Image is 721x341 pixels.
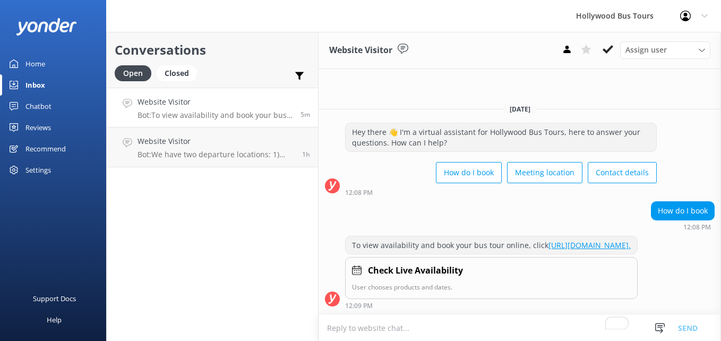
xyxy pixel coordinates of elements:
button: Contact details [588,162,657,183]
textarea: To enrich screen reader interactions, please activate Accessibility in Grammarly extension settings [319,315,721,341]
a: Website VisitorBot:We have two departure locations: 1) [STREET_ADDRESS] - Please check-in inside ... [107,127,318,167]
div: Sep 09 2025 12:08pm (UTC -07:00) America/Tijuana [651,223,715,231]
p: Bot: To view availability and book your bus tour online, click [URL][DOMAIN_NAME]. [138,110,293,120]
a: Website VisitorBot:To view availability and book your bus tour online, click [URL][DOMAIN_NAME].5m [107,88,318,127]
div: Assign User [620,41,710,58]
div: Sep 09 2025 12:09pm (UTC -07:00) America/Tijuana [345,302,638,309]
h4: Check Live Availability [368,264,463,278]
span: Assign user [625,44,667,56]
span: [DATE] [503,105,537,114]
span: Sep 09 2025 10:35am (UTC -07:00) America/Tijuana [302,150,310,159]
strong: 12:08 PM [345,190,373,196]
div: Inbox [25,74,45,96]
div: Chatbot [25,96,51,117]
strong: 12:08 PM [683,224,711,231]
span: Sep 09 2025 12:08pm (UTC -07:00) America/Tijuana [301,110,310,119]
p: Bot: We have two departure locations: 1) [STREET_ADDRESS] - Please check-in inside the [GEOGRAPHI... [138,150,294,159]
h4: Website Visitor [138,96,293,108]
p: User chooses products and dates. [352,282,631,292]
div: Settings [25,159,51,181]
div: Hey there 👋 I'm a virtual assistant for Hollywood Bus Tours, here to answer your questions. How c... [346,123,656,151]
button: Meeting location [507,162,582,183]
div: How do I book [651,202,714,220]
h2: Conversations [115,40,310,60]
div: Closed [157,65,197,81]
a: [URL][DOMAIN_NAME]. [548,240,631,250]
img: yonder-white-logo.png [16,18,77,36]
div: Sep 09 2025 12:08pm (UTC -07:00) America/Tijuana [345,189,657,196]
div: Help [47,309,62,330]
div: Reviews [25,117,51,138]
a: Closed [157,67,202,79]
h4: Website Visitor [138,135,294,147]
div: Support Docs [33,288,76,309]
div: Home [25,53,45,74]
div: Recommend [25,138,66,159]
button: How do I book [436,162,502,183]
h3: Website Visitor [329,44,392,57]
div: Open [115,65,151,81]
a: Open [115,67,157,79]
div: To view availability and book your bus tour online, click [346,236,637,254]
strong: 12:09 PM [345,303,373,309]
